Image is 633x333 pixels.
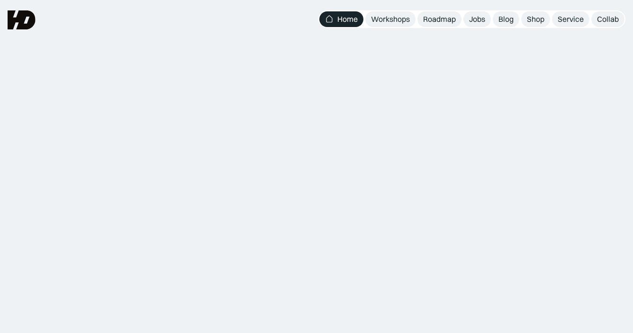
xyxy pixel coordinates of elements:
a: Service [552,11,589,27]
div: Home [337,14,358,24]
div: Shop [527,14,544,24]
div: Service [558,14,584,24]
div: Workshops [371,14,410,24]
a: Home [319,11,363,27]
a: Blog [493,11,519,27]
div: Collab [597,14,619,24]
a: Shop [521,11,550,27]
div: Jobs [469,14,485,24]
a: Roadmap [417,11,461,27]
a: Collab [591,11,624,27]
a: Workshops [365,11,416,27]
div: Blog [498,14,514,24]
a: Jobs [463,11,491,27]
div: Roadmap [423,14,456,24]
